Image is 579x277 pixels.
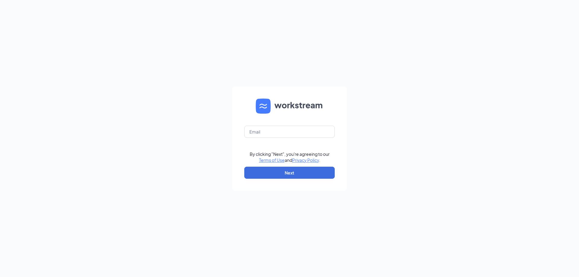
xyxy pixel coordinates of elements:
div: By clicking "Next", you're agreeing to our and . [250,151,330,163]
a: Terms of Use [259,157,285,163]
img: WS logo and Workstream text [256,99,323,114]
input: Email [244,126,335,138]
button: Next [244,167,335,179]
a: Privacy Policy [292,157,319,163]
